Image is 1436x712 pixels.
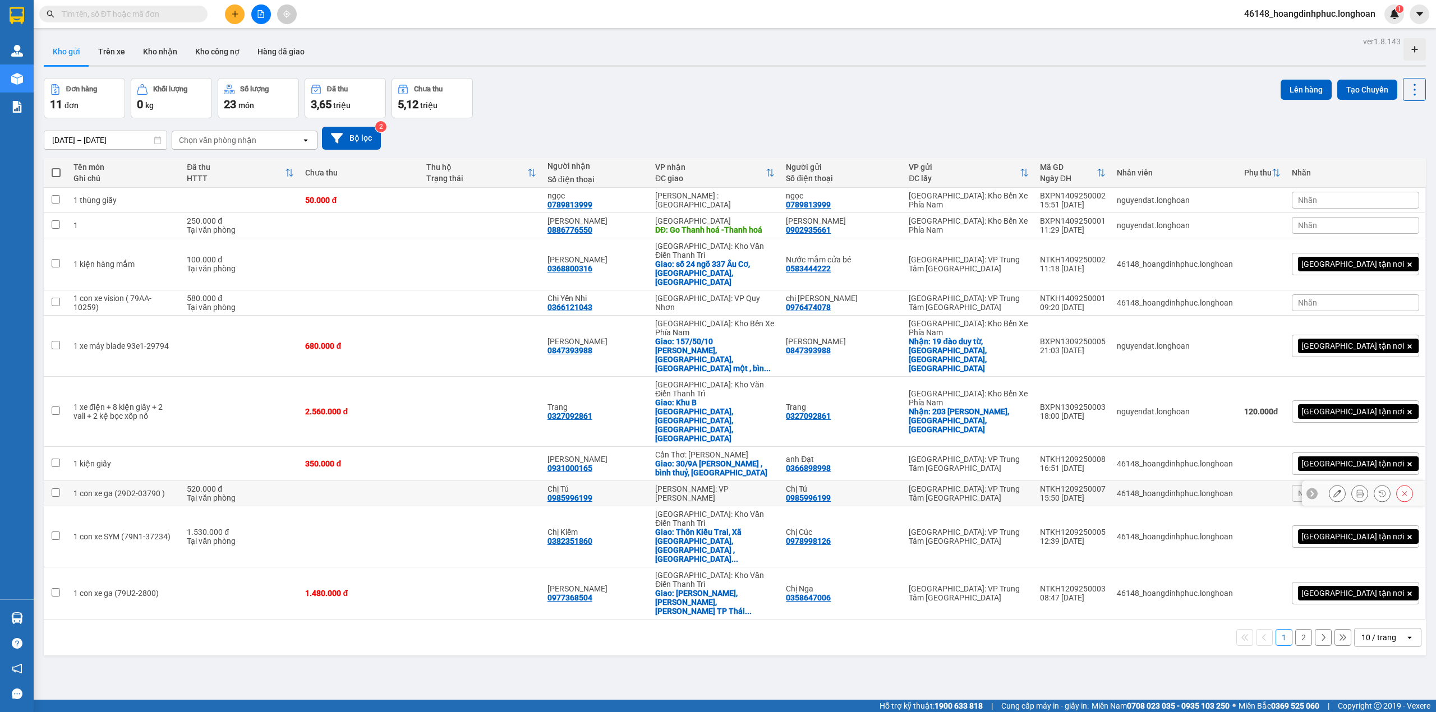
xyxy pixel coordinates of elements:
[137,98,143,111] span: 0
[162,22,195,34] span: [DATE]
[655,225,775,234] div: DĐ: Go Thanh hoá -Thanh hoá
[73,294,176,312] div: 1 con xe vision ( 79AA-10259)
[547,225,592,234] div: 0886776550
[786,484,897,493] div: Chị Tú
[187,537,294,545] div: Tại văn phòng
[764,364,771,373] span: ...
[1040,191,1106,200] div: BXPN1409250002
[991,700,993,712] span: |
[1329,485,1346,502] div: Sửa đơn hàng
[1040,528,1106,537] div: NTKH1209250005
[248,38,314,65] button: Hàng đã giao
[73,459,176,468] div: 1 kiện giấy
[187,528,294,537] div: 1.530.000 đ
[4,83,117,114] span: Mã đơn: NTKH1209250008
[414,85,443,93] div: Chưa thu
[50,98,62,111] span: 11
[786,455,897,464] div: anh Đạt
[650,158,780,188] th: Toggle SortBy
[786,191,897,200] div: ngọc
[547,337,644,346] div: lê tiến sĩ
[238,101,254,110] span: món
[398,98,418,111] span: 5,12
[786,528,897,537] div: Chị Cúc
[655,260,775,286] div: Giao: số 24 ngõ 337 Âu Cơ, Tây Hồ, Hà Nội
[11,612,23,624] img: warehouse-icon
[420,101,438,110] span: triệu
[44,5,191,20] strong: PHIẾU DÁN LÊN HÀNG
[12,663,22,674] span: notification
[1415,9,1425,19] span: caret-down
[87,38,155,78] span: CÔNG TY TNHH CHUYỂN PHÁT NHANH BẢO AN
[1374,702,1382,710] span: copyright
[547,303,592,312] div: 0366121043
[73,196,176,205] div: 1 thùng giấy
[1117,407,1233,416] div: nguyendat.longhoan
[909,174,1019,183] div: ĐC lấy
[305,196,415,205] div: 50.000 đ
[73,221,176,230] div: 1
[145,101,154,110] span: kg
[1040,337,1106,346] div: BXPN1309250005
[73,260,176,269] div: 1 kiện hàng mắm
[786,337,897,346] div: lê tiến sĩ
[251,4,271,24] button: file-add
[11,73,23,85] img: warehouse-icon
[40,22,195,34] span: Ngày in phiếu: 16:23 ngày
[786,537,831,545] div: 0978998126
[283,10,291,18] span: aim
[786,216,897,225] div: anh minh
[655,484,775,502] div: [PERSON_NAME]: VP [PERSON_NAME]
[909,528,1028,545] div: [GEOGRAPHIC_DATA]: VP Trung Tâm [GEOGRAPHIC_DATA]
[547,528,644,537] div: Chị Kiểm
[47,10,54,18] span: search
[187,294,294,303] div: 580.000 đ
[1092,700,1230,712] span: Miền Nam
[547,161,644,170] div: Người nhận
[731,554,738,563] span: ...
[89,38,134,65] button: Trên xe
[333,101,351,110] span: triệu
[1405,633,1414,642] svg: open
[655,319,775,337] div: [GEOGRAPHIC_DATA]: Kho Bến Xe Phía Nam
[187,493,294,502] div: Tại văn phòng
[4,48,85,68] span: [PHONE_NUMBER]
[786,225,831,234] div: 0902935661
[547,294,644,303] div: Chị Yến Nhi
[1397,5,1401,13] span: 1
[909,407,1028,434] div: Nhận: 203 hoàng văn thụ, Phường Vạn Thắng, Nha Trang
[745,607,752,616] span: ...
[305,589,415,598] div: 1.480.000 đ
[181,158,300,188] th: Toggle SortBy
[1328,700,1329,712] span: |
[909,163,1019,172] div: VP gửi
[786,493,831,502] div: 0985996199
[301,136,310,145] svg: open
[1403,38,1426,61] div: Tạo kho hàng mới
[1117,459,1233,468] div: 46148_hoangdinhphuc.longhoan
[547,216,644,225] div: Anh Hổ
[786,294,897,303] div: chị Nga
[786,303,831,312] div: 0976474078
[1040,225,1106,234] div: 11:29 [DATE]
[655,398,775,443] div: Giao: Khu B Đại học Mỏ Địa Chất, Cổ Nhuế, Bắc Từ Liêm, Hà Nội
[1239,158,1286,188] th: Toggle SortBy
[240,85,269,93] div: Số lượng
[547,484,644,493] div: Chị Tú
[12,638,22,649] span: question-circle
[157,53,228,63] span: 0109597835
[903,158,1034,188] th: Toggle SortBy
[1040,537,1106,545] div: 12:39 [DATE]
[186,38,248,65] button: Kho công nợ
[909,389,1028,407] div: [GEOGRAPHIC_DATA]: Kho Bến Xe Phía Nam
[1298,298,1317,307] span: Nhãn
[1040,584,1106,593] div: NTKH1209250003
[1298,489,1317,498] span: Nhãn
[1361,632,1396,643] div: 10 / trang
[1040,264,1106,273] div: 11:18 [DATE]
[547,264,592,273] div: 0368800316
[1040,163,1097,172] div: Mã GD
[375,121,386,132] sup: 2
[786,163,897,172] div: Người gửi
[62,8,194,20] input: Tìm tên, số ĐT hoặc mã đơn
